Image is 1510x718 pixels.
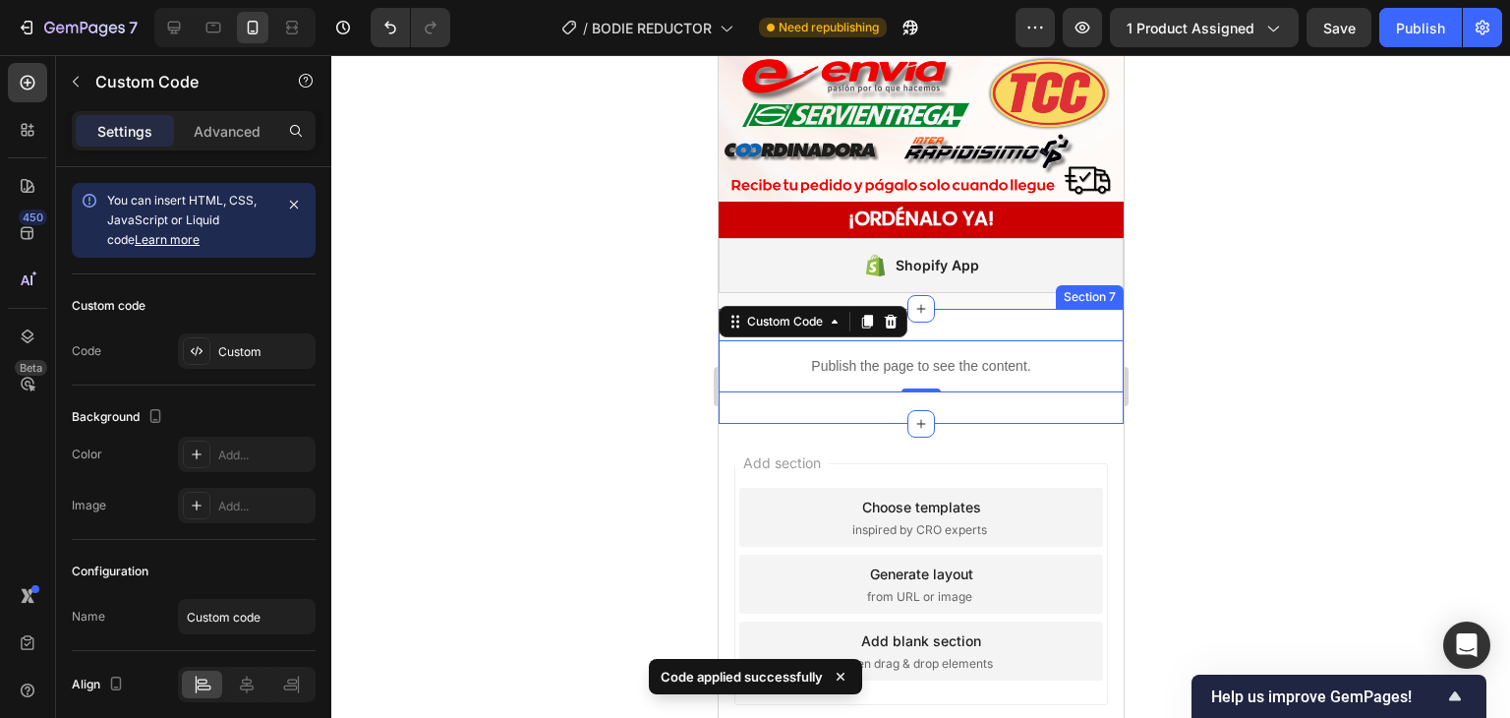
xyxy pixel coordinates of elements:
a: Learn more [135,232,200,247]
button: 1 product assigned [1110,8,1299,47]
button: 7 [8,8,146,47]
iframe: Design area [719,55,1124,718]
div: Custom code [72,297,145,315]
div: Code [72,342,101,360]
div: Undo/Redo [371,8,450,47]
div: Background [72,404,167,431]
div: Name [72,608,105,626]
p: Custom Code [95,70,262,93]
div: Align [72,672,128,698]
div: Image [72,497,106,514]
p: Settings [97,121,152,142]
div: Custom [218,343,311,361]
button: Show survey - Help us improve GemPages! [1211,685,1467,708]
span: / [583,18,588,38]
button: Save [1307,8,1371,47]
span: Need republishing [779,19,879,36]
div: Open Intercom Messenger [1443,622,1490,669]
span: Help us improve GemPages! [1211,688,1443,706]
div: Publish [1396,18,1445,38]
p: 7 [129,16,138,39]
div: Color [72,446,102,463]
div: Add... [218,498,311,515]
span: Save [1323,20,1356,36]
span: 1 product assigned [1127,18,1254,38]
p: Code applied successfully [661,667,823,687]
div: 450 [19,209,47,225]
button: Publish [1379,8,1462,47]
div: Configuration [72,563,148,580]
p: Advanced [194,121,261,142]
div: Beta [15,360,47,376]
span: BODIE REDUCTOR [592,18,712,38]
span: You can insert HTML, CSS, JavaScript or Liquid code [107,193,257,247]
div: Add... [218,447,311,464]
